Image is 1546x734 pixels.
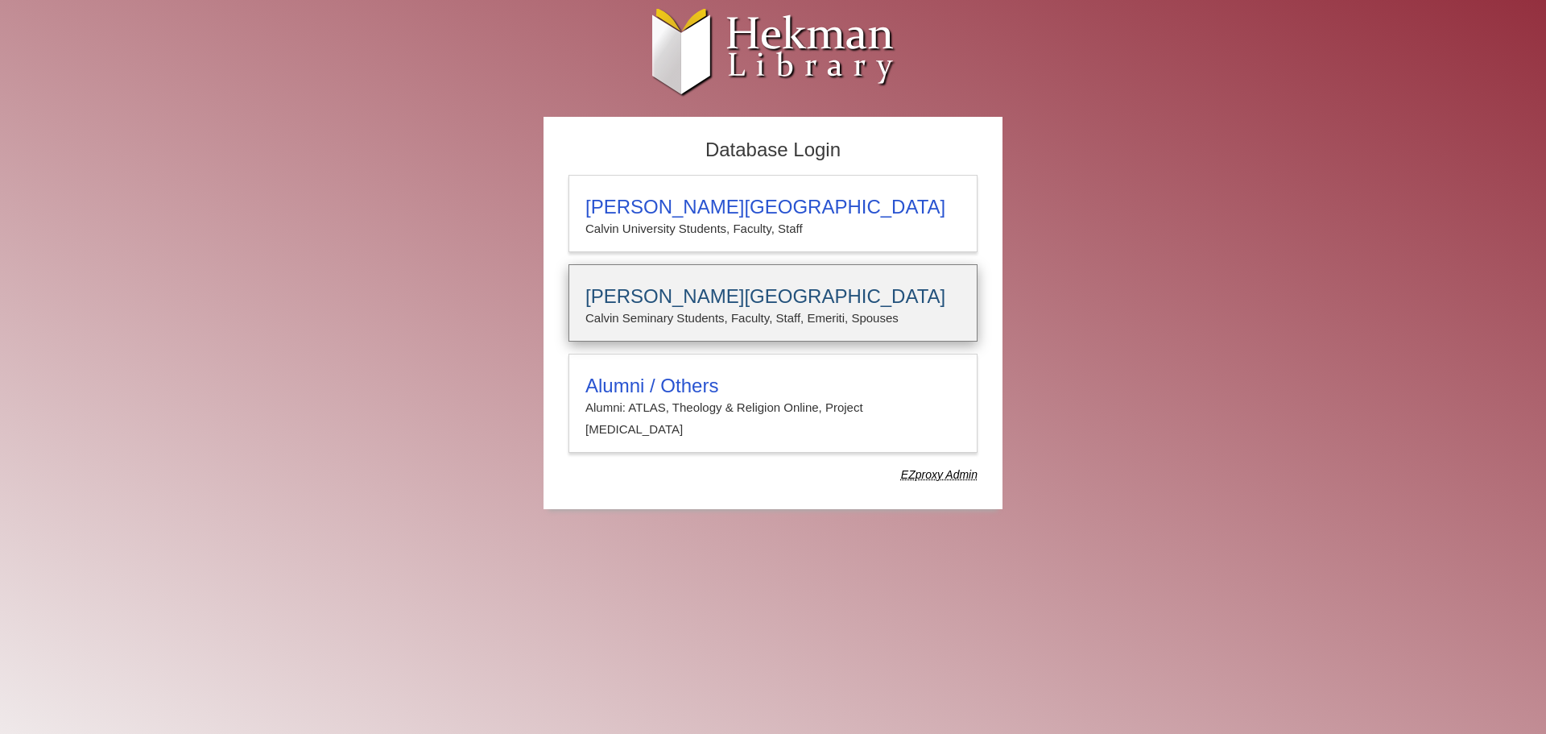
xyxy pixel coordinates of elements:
[568,264,978,342] a: [PERSON_NAME][GEOGRAPHIC_DATA]Calvin Seminary Students, Faculty, Staff, Emeriti, Spouses
[585,285,961,308] h3: [PERSON_NAME][GEOGRAPHIC_DATA]
[585,375,961,397] h3: Alumni / Others
[585,375,961,440] summary: Alumni / OthersAlumni: ATLAS, Theology & Religion Online, Project [MEDICAL_DATA]
[560,134,986,167] h2: Database Login
[585,397,961,440] p: Alumni: ATLAS, Theology & Religion Online, Project [MEDICAL_DATA]
[568,175,978,252] a: [PERSON_NAME][GEOGRAPHIC_DATA]Calvin University Students, Faculty, Staff
[901,468,978,481] dfn: Use Alumni login
[585,218,961,239] p: Calvin University Students, Faculty, Staff
[585,308,961,329] p: Calvin Seminary Students, Faculty, Staff, Emeriti, Spouses
[585,196,961,218] h3: [PERSON_NAME][GEOGRAPHIC_DATA]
